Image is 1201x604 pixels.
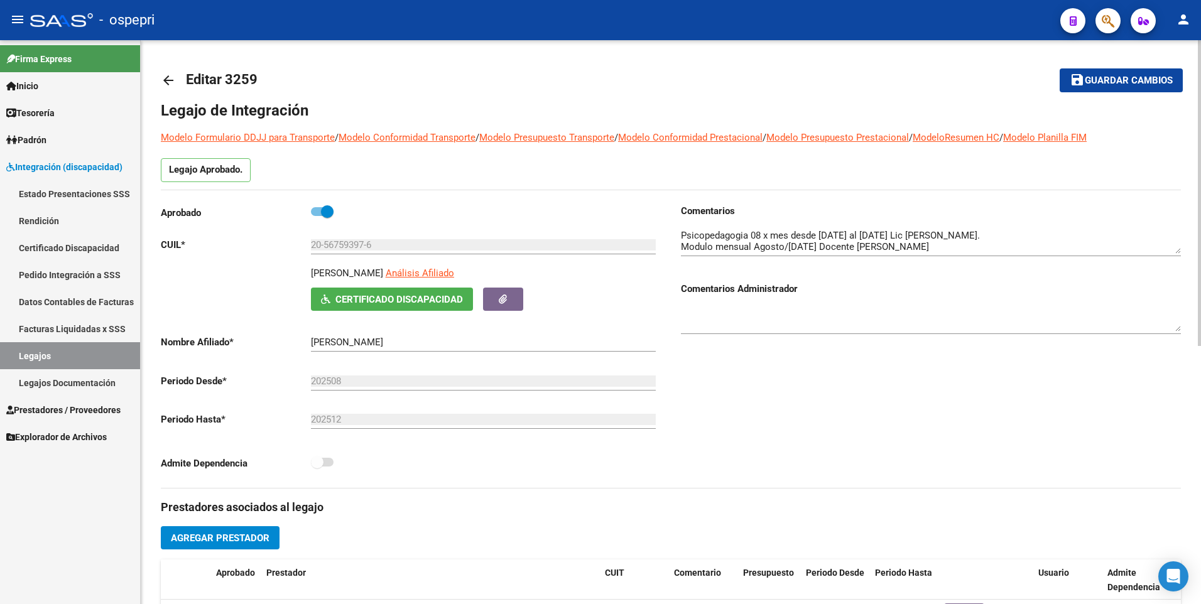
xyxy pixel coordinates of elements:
button: Agregar Prestador [161,526,280,549]
span: - ospepri [99,6,155,34]
span: Tesorería [6,106,55,120]
datatable-header-cell: Presupuesto [738,559,801,601]
span: Presupuesto [743,568,794,578]
p: [PERSON_NAME] [311,266,383,280]
a: Modelo Conformidad Prestacional [618,132,763,143]
h3: Comentarios [681,204,1181,218]
span: CUIT [605,568,624,578]
p: Nombre Afiliado [161,335,311,349]
datatable-header-cell: Periodo Hasta [870,559,939,601]
p: CUIL [161,238,311,252]
span: Usuario [1038,568,1069,578]
h3: Comentarios Administrador [681,282,1181,296]
a: ModeloResumen HC [913,132,999,143]
span: Análisis Afiliado [386,267,454,279]
span: Guardar cambios [1085,75,1173,87]
datatable-header-cell: Prestador [261,559,600,601]
mat-icon: save [1070,72,1085,87]
p: Admite Dependencia [161,456,311,470]
span: Periodo Desde [806,568,864,578]
span: Padrón [6,133,46,147]
span: Certificado Discapacidad [335,294,463,305]
a: Modelo Planilla FIM [1003,132,1087,143]
span: Inicio [6,79,38,93]
span: Firma Express [6,52,72,66]
a: Modelo Conformidad Transporte [339,132,476,143]
mat-icon: arrow_back [161,73,176,88]
span: Agregar Prestador [171,532,269,544]
mat-icon: person [1176,12,1191,27]
a: Modelo Presupuesto Transporte [479,132,614,143]
span: Editar 3259 [186,72,258,87]
span: Comentario [674,568,721,578]
datatable-header-cell: Usuario [1033,559,1102,601]
mat-icon: menu [10,12,25,27]
div: Open Intercom Messenger [1158,561,1188,591]
span: Explorador de Archivos [6,430,107,444]
button: Guardar cambios [1060,68,1183,92]
datatable-header-cell: Periodo Desde [801,559,870,601]
p: Periodo Hasta [161,413,311,426]
p: Periodo Desde [161,374,311,388]
span: Periodo Hasta [875,568,932,578]
span: Prestadores / Proveedores [6,403,121,417]
h1: Legajo de Integración [161,100,1181,121]
span: Aprobado [216,568,255,578]
span: Prestador [266,568,306,578]
span: Admite Dependencia [1107,568,1160,592]
a: Modelo Formulario DDJJ para Transporte [161,132,335,143]
span: Integración (discapacidad) [6,160,122,174]
datatable-header-cell: CUIT [600,559,669,601]
datatable-header-cell: Comentario [669,559,738,601]
h3: Prestadores asociados al legajo [161,499,1181,516]
p: Aprobado [161,206,311,220]
datatable-header-cell: Admite Dependencia [1102,559,1171,601]
p: Legajo Aprobado. [161,158,251,182]
a: Modelo Presupuesto Prestacional [766,132,909,143]
button: Certificado Discapacidad [311,288,473,311]
datatable-header-cell: Aprobado [211,559,261,601]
